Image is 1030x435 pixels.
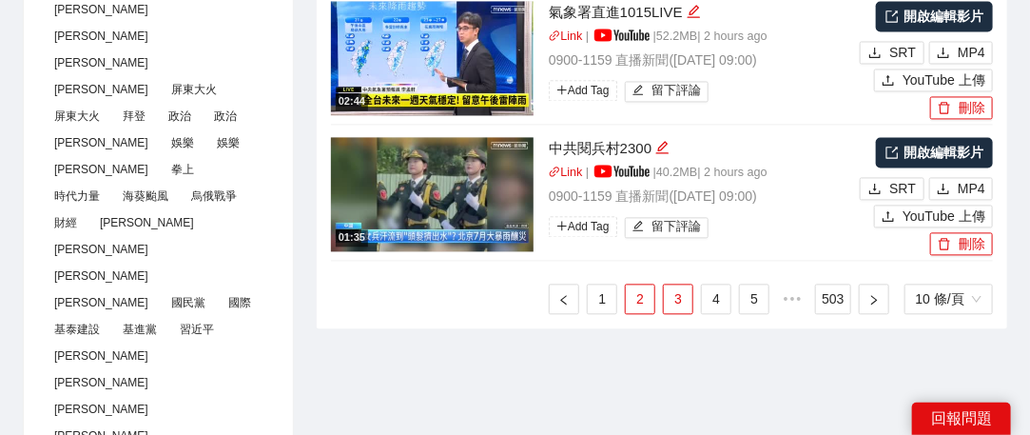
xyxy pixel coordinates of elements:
[916,285,981,313] span: 10 條/頁
[937,182,950,197] span: download
[47,292,156,313] span: [PERSON_NAME]
[882,73,895,89] span: upload
[549,80,617,101] span: Add Tag
[549,164,855,183] p: | | 40.2 MB | 2 hours ago
[702,285,730,313] a: 4
[336,229,368,246] div: 01:35
[816,285,849,313] a: 503
[929,41,993,64] button: downloadMP4
[221,292,259,313] span: 國際
[336,93,368,109] div: 02:44
[904,284,993,314] div: 頁碼
[885,10,899,23] span: export
[47,132,156,153] span: [PERSON_NAME]
[549,166,561,178] span: link
[655,140,670,154] span: edit
[115,319,165,340] span: 基進黨
[206,106,244,127] span: 政治
[874,205,993,227] button: uploadYouTube 上傳
[331,1,534,115] img: cb02ff96-d7cb-4a8f-b799-a3acce6823fa.jpg
[556,84,568,95] span: plus
[164,292,213,313] span: 國民黨
[860,177,924,200] button: downloadSRT
[874,69,993,91] button: uploadYouTube 上傳
[882,209,895,225] span: upload
[556,220,568,231] span: plus
[549,137,855,160] div: 中共閱兵村2300
[860,41,924,64] button: downloadSRT
[549,216,617,237] span: Add Tag
[115,106,153,127] span: 拜登
[588,285,616,313] a: 1
[47,212,85,233] span: 財經
[47,26,156,47] span: [PERSON_NAME]
[172,319,222,340] span: 習近平
[903,206,985,227] span: YouTube 上傳
[701,284,731,314] li: 4
[625,217,709,238] button: edit留下評論
[632,84,645,98] span: edit
[115,186,176,207] span: 海葵颱風
[929,177,993,200] button: downloadMP4
[549,30,561,42] span: link
[777,284,807,314] li: 向後 5 頁
[625,81,709,102] button: edit留下評論
[164,159,202,180] span: 拳上
[937,46,950,61] span: download
[889,178,916,199] span: SRT
[47,79,156,100] span: [PERSON_NAME]
[876,137,993,168] a: 開啟編輯影片
[740,285,768,313] a: 5
[930,232,993,255] button: delete刪除
[47,106,107,127] span: 屏東大火
[161,106,199,127] span: 政治
[47,266,156,287] span: [PERSON_NAME]
[549,30,583,43] a: linkLink
[549,166,583,179] a: linkLink
[164,132,202,153] span: 娛樂
[655,137,670,160] div: 編輯
[815,284,850,314] li: 503
[47,159,156,180] span: [PERSON_NAME]
[938,237,951,252] span: delete
[625,284,655,314] li: 2
[739,284,769,314] li: 5
[549,1,855,24] div: 氣象署直進1015LIVE
[868,294,880,306] span: right
[549,284,579,314] li: 上一頁
[209,132,247,153] span: 娛樂
[938,101,951,116] span: delete
[889,42,916,63] span: SRT
[663,284,693,314] li: 3
[549,28,855,47] p: | | 52.2 MB | 2 hours ago
[47,52,156,73] span: [PERSON_NAME]
[626,285,654,313] a: 2
[92,212,202,233] span: [PERSON_NAME]
[558,294,570,306] span: left
[903,69,985,90] span: YouTube 上傳
[958,42,985,63] span: MP4
[777,284,807,314] span: •••
[859,284,889,314] li: 下一頁
[47,239,156,260] span: [PERSON_NAME]
[47,186,107,207] span: 時代力量
[184,186,244,207] span: 烏俄戰爭
[868,182,882,197] span: download
[164,79,224,100] span: 屏東大火
[587,284,617,314] li: 1
[47,319,107,340] span: 基泰建設
[47,372,156,393] span: [PERSON_NAME]
[331,137,534,251] img: 83966449-c30b-429a-8019-ed416c461aa1.jpg
[958,178,985,199] span: MP4
[664,285,692,313] a: 3
[549,284,579,314] button: left
[868,46,882,61] span: download
[687,4,701,18] span: edit
[687,1,701,24] div: 編輯
[549,186,855,207] p: 0900-1159 直播新聞 ( [DATE] 09:00 )
[47,399,156,420] span: [PERSON_NAME]
[876,1,993,31] a: 開啟編輯影片
[930,96,993,119] button: delete刪除
[47,346,156,366] span: [PERSON_NAME]
[594,29,650,41] img: yt_logo_rgb_light.a676ea31.png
